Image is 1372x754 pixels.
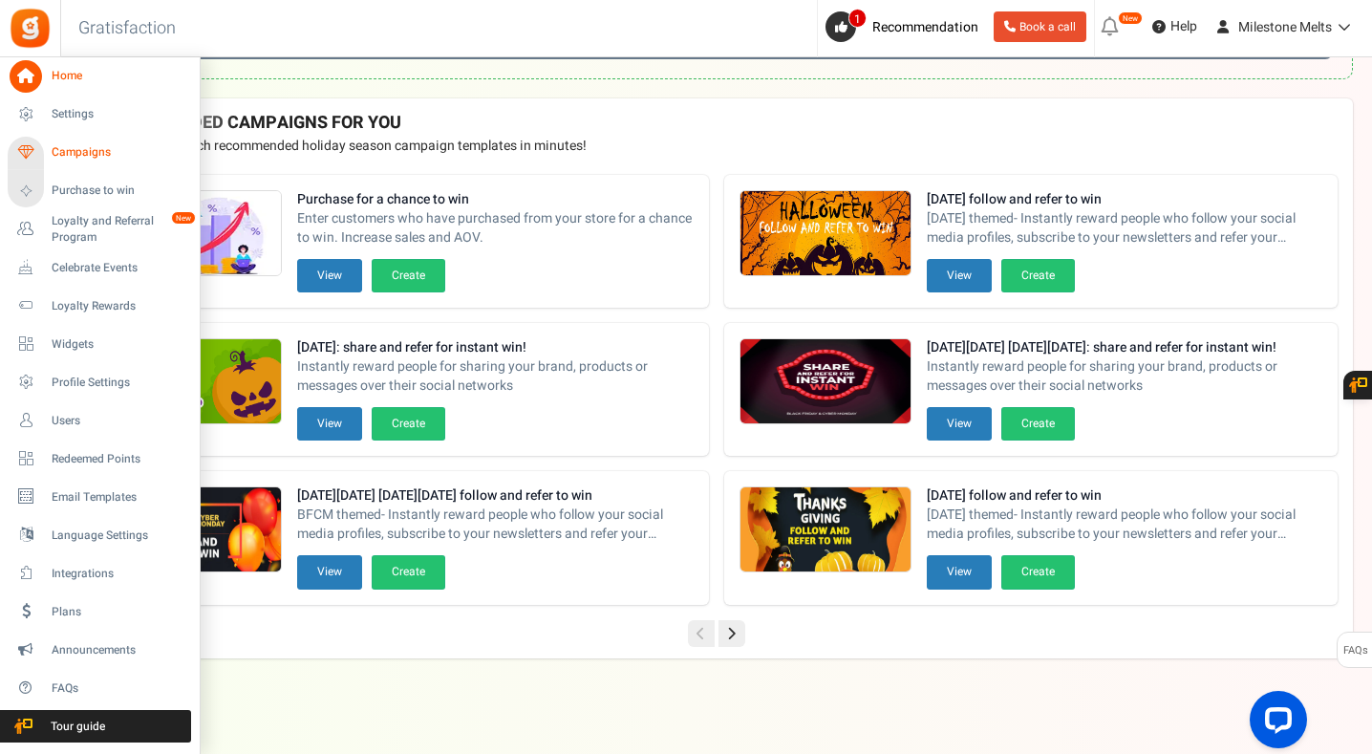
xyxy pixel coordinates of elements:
[9,7,52,50] img: Gratisfaction
[52,680,185,697] span: FAQs
[52,298,185,314] span: Loyalty Rewards
[8,634,191,666] a: Announcements
[927,190,1323,209] strong: [DATE] follow and refer to win
[297,486,694,506] strong: [DATE][DATE] [DATE][DATE] follow and refer to win
[52,451,185,467] span: Redeemed Points
[297,506,694,544] span: BFCM themed- Instantly reward people who follow your social media profiles, subscribe to your new...
[8,213,191,246] a: Loyalty and Referral Program New
[8,404,191,437] a: Users
[8,137,191,169] a: Campaigns
[8,442,191,475] a: Redeemed Points
[372,407,445,441] button: Create
[927,259,992,292] button: View
[740,487,911,573] img: Recommended Campaigns
[8,60,191,93] a: Home
[1001,555,1075,589] button: Create
[927,506,1323,544] span: [DATE] themed- Instantly reward people who follow your social media profiles, subscribe to your n...
[52,260,185,276] span: Celebrate Events
[297,357,694,396] span: Instantly reward people for sharing your brand, products or messages over their social networks
[52,68,185,84] span: Home
[297,259,362,292] button: View
[8,519,191,551] a: Language Settings
[1001,407,1075,441] button: Create
[8,290,191,322] a: Loyalty Rewards
[297,407,362,441] button: View
[1118,11,1143,25] em: New
[927,338,1323,357] strong: [DATE][DATE] [DATE][DATE]: share and refer for instant win!
[848,9,867,28] span: 1
[1001,259,1075,292] button: Create
[8,481,191,513] a: Email Templates
[9,719,142,735] span: Tour guide
[52,183,185,199] span: Purchase to win
[8,251,191,284] a: Celebrate Events
[95,114,1338,133] h4: RECOMMENDED CAMPAIGNS FOR YOU
[1145,11,1205,42] a: Help
[52,413,185,429] span: Users
[1166,17,1197,36] span: Help
[927,407,992,441] button: View
[52,106,185,122] span: Settings
[8,328,191,360] a: Widgets
[57,10,197,48] h3: Gratisfaction
[52,566,185,582] span: Integrations
[52,375,185,391] span: Profile Settings
[1238,17,1332,37] span: Milestone Melts
[8,175,191,207] a: Purchase to win
[52,336,185,353] span: Widgets
[372,259,445,292] button: Create
[872,17,978,37] span: Recommendation
[8,595,191,628] a: Plans
[171,211,196,225] em: New
[994,11,1086,42] a: Book a call
[740,191,911,277] img: Recommended Campaigns
[927,209,1323,248] span: [DATE] themed- Instantly reward people who follow your social media profiles, subscribe to your n...
[372,555,445,589] button: Create
[52,213,191,246] span: Loyalty and Referral Program
[95,137,1338,156] p: Preview and launch recommended holiday season campaign templates in minutes!
[8,672,191,704] a: FAQs
[297,555,362,589] button: View
[8,98,191,131] a: Settings
[927,357,1323,396] span: Instantly reward people for sharing your brand, products or messages over their social networks
[8,557,191,590] a: Integrations
[297,190,694,209] strong: Purchase for a chance to win
[52,604,185,620] span: Plans
[297,338,694,357] strong: [DATE]: share and refer for instant win!
[825,11,986,42] a: 1 Recommendation
[52,144,185,161] span: Campaigns
[927,486,1323,506] strong: [DATE] follow and refer to win
[740,339,911,425] img: Recommended Campaigns
[297,209,694,248] span: Enter customers who have purchased from your store for a chance to win. Increase sales and AOV.
[52,528,185,544] span: Language Settings
[8,366,191,399] a: Profile Settings
[52,489,185,506] span: Email Templates
[927,555,992,589] button: View
[52,642,185,658] span: Announcements
[1342,633,1368,669] span: FAQs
